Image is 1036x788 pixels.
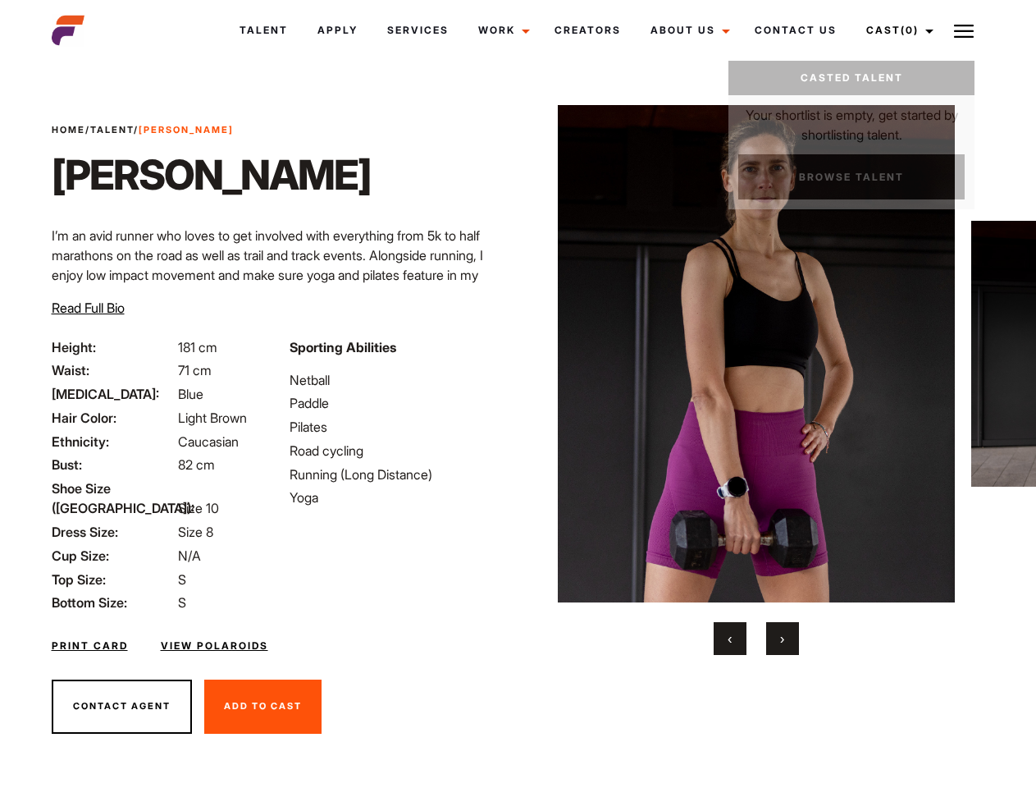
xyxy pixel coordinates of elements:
li: Netball [290,370,508,390]
a: Contact Us [740,8,851,53]
a: Home [52,124,85,135]
span: N/A [178,547,201,564]
span: 82 cm [178,456,215,473]
a: Talent [225,8,303,53]
span: Caucasian [178,433,239,450]
span: Size 8 [178,524,213,540]
span: Previous [728,630,732,647]
strong: [PERSON_NAME] [139,124,234,135]
span: Cup Size: [52,546,175,566]
li: Paddle [290,393,508,413]
p: I’m an avid runner who loves to get involved with everything from 5k to half marathons on the roa... [52,226,509,324]
span: Blue [178,386,203,402]
li: Road cycling [290,441,508,460]
a: Work [463,8,540,53]
button: Add To Cast [204,680,322,734]
span: Hair Color: [52,408,175,428]
span: Waist: [52,360,175,380]
button: Contact Agent [52,680,192,734]
img: Burger icon [954,21,974,41]
a: Print Card [52,639,128,653]
span: Next [780,630,784,647]
strong: Sporting Abilities [290,339,396,355]
span: 181 cm [178,339,217,355]
li: Yoga [290,488,508,507]
span: (0) [901,24,919,36]
span: [MEDICAL_DATA]: [52,384,175,404]
span: S [178,594,186,611]
span: Add To Cast [224,700,302,712]
button: Read Full Bio [52,298,125,318]
a: View Polaroids [161,639,268,653]
a: Browse Talent [738,154,965,199]
a: About Us [636,8,740,53]
a: Cast(0) [851,8,943,53]
li: Pilates [290,417,508,437]
span: / / [52,123,234,137]
a: Casted Talent [728,61,974,95]
span: S [178,571,186,588]
span: Shoe Size ([GEOGRAPHIC_DATA]): [52,479,175,518]
span: Top Size: [52,570,175,589]
a: Services [372,8,463,53]
a: Apply [303,8,372,53]
span: Height: [52,337,175,357]
h1: [PERSON_NAME] [52,150,371,199]
span: Bottom Size: [52,593,175,612]
span: Dress Size: [52,522,175,542]
span: Ethnicity: [52,432,175,451]
p: Your shortlist is empty, get started by shortlisting talent. [728,95,974,144]
a: Creators [540,8,636,53]
a: Talent [90,124,134,135]
span: Light Brown [178,410,247,426]
span: Size 10 [178,500,219,516]
span: 71 cm [178,362,212,378]
span: Bust: [52,455,175,474]
span: Read Full Bio [52,300,125,316]
img: cropped-aefm-brand-fav-22-square.png [52,14,84,47]
li: Running (Long Distance) [290,465,508,484]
